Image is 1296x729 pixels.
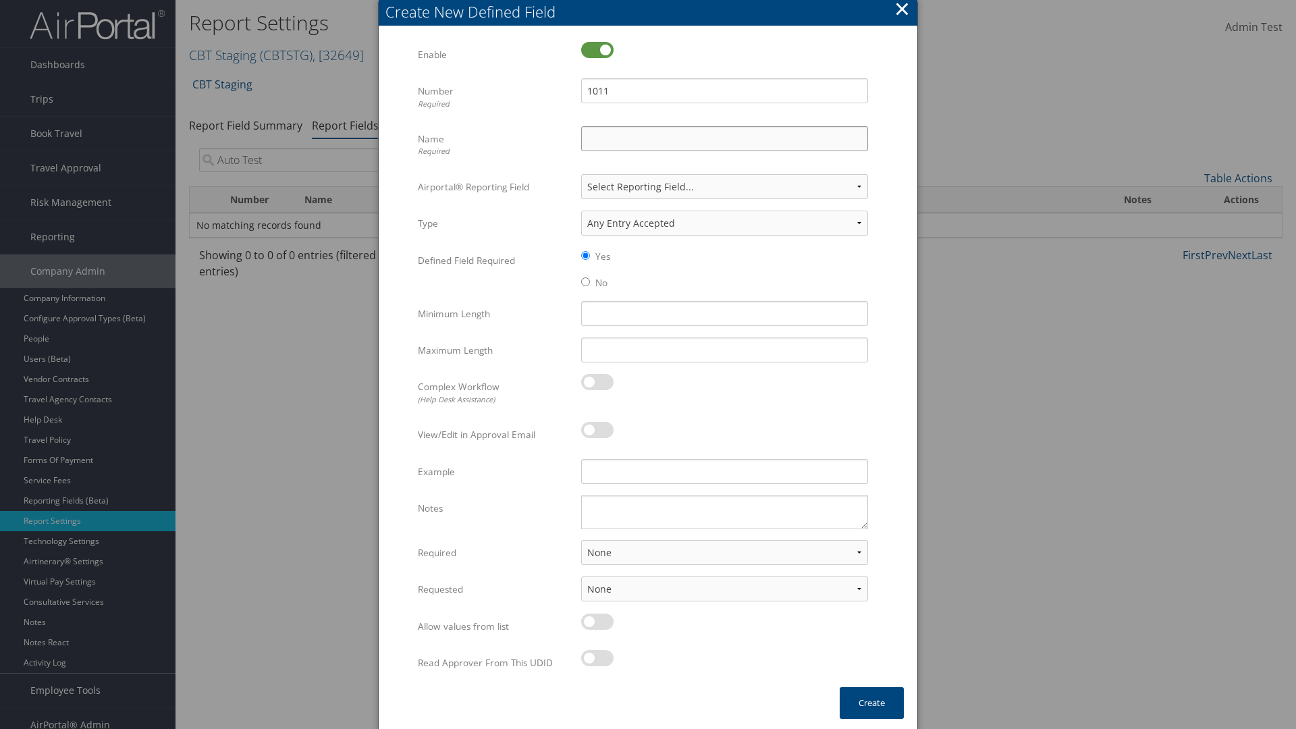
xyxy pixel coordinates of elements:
div: (Help Desk Assistance) [418,394,571,406]
label: Enable [418,42,571,67]
button: Create [840,687,904,719]
label: Allow values from list [418,614,571,639]
label: Required [418,540,571,566]
label: No [595,276,607,290]
label: Airportal® Reporting Field [418,174,571,200]
label: Read Approver From This UDID [418,650,571,676]
label: Name [418,126,571,163]
div: Required [418,99,571,110]
label: Yes [595,250,610,263]
label: Maximum Length [418,337,571,363]
label: Requested [418,576,571,602]
label: Defined Field Required [418,248,571,273]
label: Number [418,78,571,115]
label: Minimum Length [418,301,571,327]
label: Type [418,211,571,236]
label: View/Edit in Approval Email [418,422,571,448]
label: Complex Workflow [418,374,571,411]
div: Required [418,146,571,157]
div: Create New Defined Field [385,1,917,22]
label: Example [418,459,571,485]
label: Notes [418,495,571,521]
